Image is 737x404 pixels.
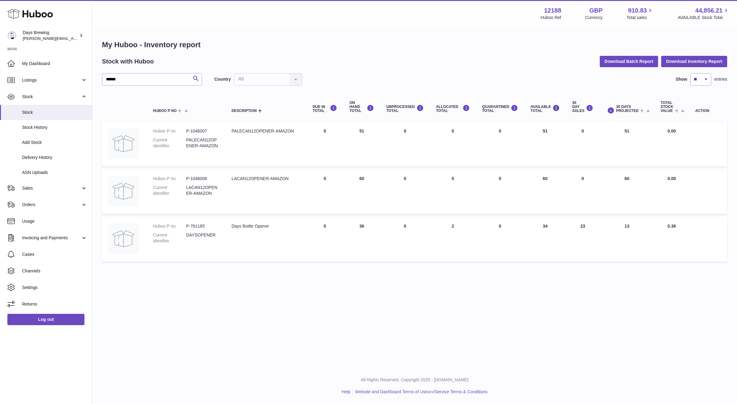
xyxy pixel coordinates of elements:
[380,122,430,167] td: 0
[153,185,186,196] dt: Current identifier
[22,155,87,160] span: Delivery History
[386,105,424,113] div: UNPROCESSED Total
[430,170,476,214] td: 0
[695,6,723,15] span: 44,856.21
[589,6,602,15] strong: GBP
[566,170,599,214] td: 0
[22,285,87,290] span: Settings
[430,217,476,262] td: 2
[186,128,219,134] dd: P-1046007
[97,377,732,383] p: All Rights Reserved. Copyright 2025 - [DOMAIN_NAME]
[22,61,87,67] span: My Dashboard
[23,30,78,41] div: Days Brewing
[349,101,374,113] div: ON HAND Total
[108,223,139,254] img: product image
[22,235,81,241] span: Invoicing and Payments
[22,77,81,83] span: Listings
[482,105,518,113] div: QUARANTINED Total
[186,176,219,182] dd: P-1046006
[22,110,87,115] span: Stock
[22,301,87,307] span: Returns
[343,217,380,262] td: 36
[628,6,647,15] span: 910.83
[232,128,300,134] div: PALECAN12OPENER-AMAZON
[186,185,219,196] dd: LACAN12OPENER-AMAZON
[214,76,231,82] label: Country
[306,170,343,214] td: 0
[626,6,654,21] a: 910.83 Total sales
[313,105,337,113] div: DUE IN TOTAL
[668,129,676,133] span: 0.00
[22,218,87,224] span: Usage
[306,217,343,262] td: 0
[7,314,84,325] a: Log out
[626,15,654,21] span: Total sales
[678,6,730,21] a: 44,856.21 AVAILABLE Stock Total
[599,170,654,214] td: 60
[566,122,599,167] td: 0
[661,101,673,113] span: Total stock value
[524,122,566,167] td: 51
[342,389,351,394] a: Help
[153,128,186,134] dt: Huboo P no
[186,137,219,149] dd: PALECAN12OPENER-AMAZON
[530,105,560,113] div: AVAILABLE Total
[499,176,501,181] span: 0
[22,252,87,257] span: Cases
[566,217,599,262] td: 23
[23,36,123,41] span: [PERSON_NAME][EMAIL_ADDRESS][DOMAIN_NAME]
[524,217,566,262] td: 34
[616,105,638,113] span: 30 DAYS PROJECTED
[695,109,721,113] div: Action
[7,31,17,40] img: greg@daysbrewing.com
[541,15,561,21] div: Huboo Ref
[343,170,380,214] td: 60
[153,223,186,229] dt: Huboo P no
[108,128,139,159] img: product image
[353,389,487,395] li: and
[108,176,139,206] img: product image
[153,176,186,182] dt: Huboo P no
[186,223,219,229] dd: P-761185
[153,109,177,113] span: Huboo P no
[232,223,300,229] div: Days Bottle Opener
[544,6,561,15] strong: 12188
[22,185,81,191] span: Sales
[599,217,654,262] td: 13
[22,170,87,175] span: ASN Uploads
[668,176,676,181] span: 0.00
[22,140,87,145] span: Add Stock
[436,105,470,113] div: ALLOCATED Total
[585,15,603,21] div: Currency
[380,170,430,214] td: 0
[678,15,730,21] span: AVAILABLE Stock Total
[22,202,81,208] span: Orders
[524,170,566,214] td: 60
[102,40,727,50] h1: My Huboo - Inventory report
[572,101,593,113] div: 30 DAY SALES
[186,232,219,244] dd: DAYSOPENER
[600,56,658,67] button: Download Batch Report
[153,137,186,149] dt: Current identifier
[430,122,476,167] td: 0
[499,224,501,229] span: 0
[232,109,257,113] span: Description
[22,94,81,100] span: Stock
[343,122,380,167] td: 51
[22,125,87,130] span: Stock History
[499,129,501,133] span: 0
[668,224,676,229] span: 0.36
[102,57,154,66] h2: Stock with Huboo
[599,122,654,167] td: 51
[232,176,300,182] div: LACAN12OPENER-AMAZON
[22,268,87,274] span: Channels
[435,389,488,394] a: Service Terms & Conditions
[355,389,427,394] a: Website and Dashboard Terms of Use
[306,122,343,167] td: 0
[153,232,186,244] dt: Current identifier
[714,76,727,82] span: entries
[380,217,430,262] td: 0
[661,56,727,67] button: Download Inventory Report
[676,76,687,82] label: Show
